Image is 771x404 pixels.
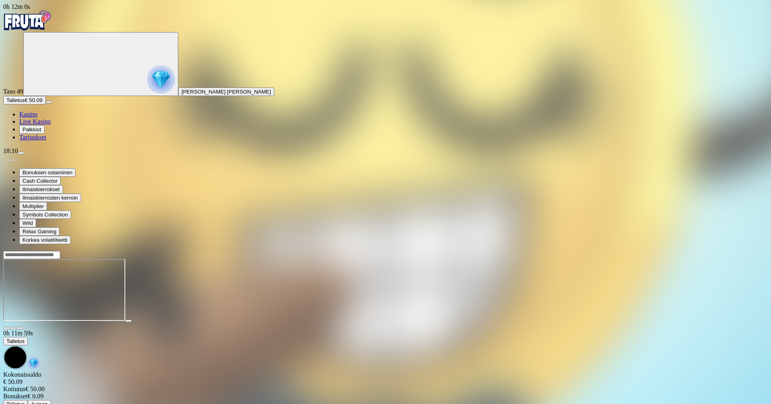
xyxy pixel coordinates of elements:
[3,159,10,161] button: prev slide
[19,168,75,177] button: Bonuksen ostaminen
[3,330,768,371] div: Game menu
[19,210,71,219] button: Symbols Collection
[22,220,33,226] span: Wild
[10,327,16,329] button: chevron-down icon
[19,185,63,194] button: Ilmaiskierrokset
[3,393,768,400] div: € 0.09
[3,25,51,32] a: Fruta
[19,236,71,244] button: Korkea volatiliteetti
[3,96,46,104] button: Talletusplus icon€ 50.09
[3,3,30,10] span: user session time
[22,212,68,218] span: Symbols Collection
[3,10,768,141] nav: Primary
[3,259,125,321] iframe: Bill & Coin
[3,378,768,386] div: € 50.09
[3,10,51,31] img: Fruta
[19,125,45,134] button: Palkkiot
[19,202,47,210] button: Multiplier
[3,330,33,337] span: user session time
[24,97,42,103] span: € 50.09
[19,177,61,185] button: Cash Collector
[27,357,40,369] img: reward-icon
[3,386,768,393] div: € 50.00
[10,159,16,161] button: next slide
[22,169,72,175] span: Bonuksen ostaminen
[3,147,18,154] span: 18:10
[18,152,24,154] button: menu
[22,195,78,201] span: Ilmaiskierrosten kerroin
[22,229,56,235] span: Relax Gaming
[19,134,46,141] a: Tarjoukset
[3,337,28,345] button: Talletus
[22,237,67,243] span: Korkea volatiliteetti
[46,101,52,103] button: menu
[178,88,274,96] button: [PERSON_NAME] [PERSON_NAME]
[22,127,41,133] span: Palkkiot
[182,89,271,95] span: [PERSON_NAME] [PERSON_NAME]
[19,194,81,202] button: Ilmaiskierrosten kerroin
[6,338,24,344] span: Talletus
[16,327,22,329] button: fullscreen icon
[19,118,51,125] a: Live Kasino
[3,327,10,329] button: close icon
[3,386,25,392] span: Kotiutus
[22,203,44,209] span: Multiplier
[3,111,768,141] nav: Main menu
[22,186,60,192] span: Ilmaiskierrokset
[19,111,37,118] a: Kasino
[22,178,57,184] span: Cash Collector
[6,97,24,103] span: Talletus
[19,227,59,236] button: Relax Gaming
[23,32,178,96] button: reward progress
[3,251,60,259] input: Search
[19,219,36,227] button: Wild
[3,88,23,95] span: Taso 49
[3,371,768,386] div: Kokonaissaldo
[125,320,132,322] button: play icon
[3,393,27,400] span: Bonukset
[147,65,175,94] img: reward progress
